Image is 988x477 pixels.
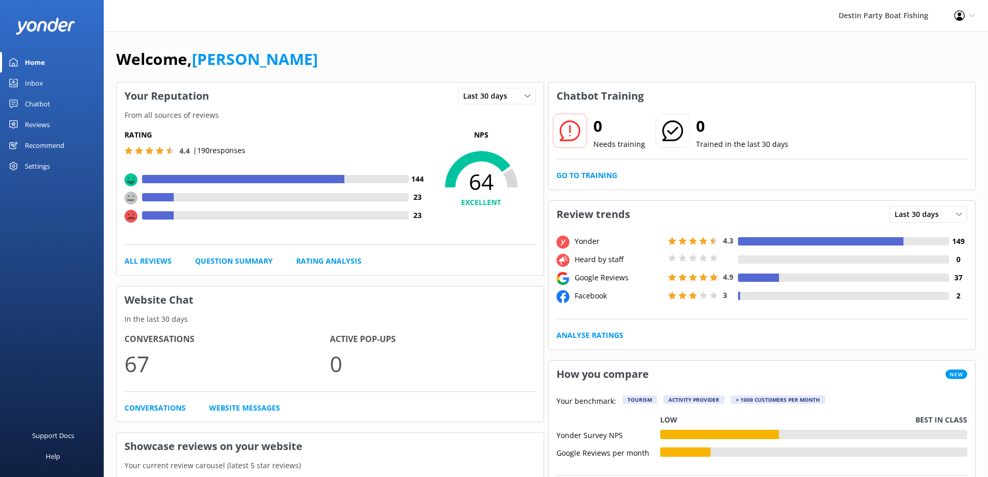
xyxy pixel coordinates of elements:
p: 0 [330,346,535,381]
div: Google Reviews per month [556,447,660,457]
h5: Rating [124,129,427,141]
span: 4.3 [723,236,733,246]
div: Help [46,446,60,467]
span: 64 [427,169,536,195]
h4: 23 [409,210,427,221]
div: Recommend [25,135,64,156]
a: Conversations [124,402,186,414]
span: New [945,370,967,379]
h4: Active Pop-ups [330,333,535,346]
span: 3 [723,290,727,300]
p: 67 [124,346,330,381]
p: Your current review carousel (latest 5 star reviews) [117,460,544,471]
h3: Showcase reviews on your website [117,433,544,460]
a: Rating Analysis [296,255,361,267]
a: Website Messages [209,402,280,414]
div: Heard by staff [572,254,665,265]
div: Home [25,52,45,73]
h2: 0 [696,114,788,139]
p: Trained in the last 30 days [696,139,788,150]
h4: 37 [949,272,967,283]
h4: Conversations [124,333,330,346]
div: Reviews [25,114,50,135]
span: Last 30 days [895,209,945,220]
img: yonder-white-logo.png [16,18,75,35]
h4: 0 [949,254,967,265]
span: Last 30 days [463,90,513,102]
a: Question Summary [195,255,273,267]
div: Activity Provider [663,396,725,404]
h3: Website Chat [117,287,544,314]
div: Inbox [25,73,43,93]
p: Best in class [915,414,967,426]
h4: 144 [409,173,427,185]
p: NPS [427,129,536,141]
h3: How you compare [549,361,657,388]
h3: Your Reputation [117,83,217,110]
div: Tourism [622,396,657,404]
h3: Chatbot Training [549,83,651,110]
a: All Reviews [124,255,172,267]
p: Low [660,414,677,426]
div: Yonder Survey NPS [556,430,660,439]
h3: Review trends [549,201,638,228]
div: Chatbot [25,93,50,114]
div: Support Docs [32,425,74,446]
div: Google Reviews [572,272,665,283]
div: Yonder [572,236,665,247]
div: Facebook [572,290,665,302]
p: | 190 responses [193,145,245,156]
p: Needs training [593,139,645,150]
p: Your benchmark: [556,396,616,408]
div: > 1000 customers per month [731,396,825,404]
span: 4.9 [723,272,733,282]
p: In the last 30 days [117,314,544,325]
p: From all sources of reviews [117,110,544,121]
a: [PERSON_NAME] [192,48,318,70]
a: Go to Training [556,170,617,181]
h1: Welcome, [116,47,318,72]
h4: 23 [409,192,427,203]
h2: 0 [593,114,645,139]
a: Analyse Ratings [556,330,623,341]
h4: 149 [949,236,967,247]
span: 4.4 [179,146,190,156]
h4: 2 [949,290,967,302]
h4: EXCELLENT [427,197,536,208]
div: Settings [25,156,50,176]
